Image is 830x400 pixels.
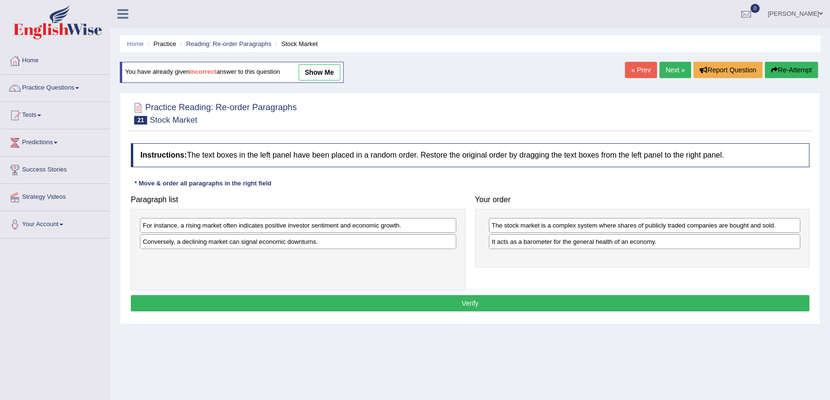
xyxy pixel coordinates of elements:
a: Practice Questions [0,75,110,99]
a: « Prev [625,62,657,78]
a: show me [299,64,340,80]
h4: The text boxes in the left panel have been placed in a random order. Restore the original order b... [131,143,809,167]
a: Predictions [0,129,110,153]
a: Tests [0,102,110,126]
div: Conversely, a declining market can signal economic downturns. [140,234,456,249]
button: Report Question [693,62,762,78]
a: Strategy Videos [0,184,110,208]
li: Stock Market [273,39,318,48]
a: Success Stories [0,157,110,181]
button: Verify [131,295,809,311]
h4: Paragraph list [131,195,465,204]
span: 21 [134,116,147,125]
small: Stock Market [150,115,197,125]
div: It acts as a barometer for the general health of an economy. [489,234,800,249]
button: Re-Attempt [765,62,818,78]
a: Next » [659,62,691,78]
a: Reading: Re-order Paragraphs [186,40,271,47]
span: 0 [750,4,760,13]
a: Your Account [0,211,110,235]
div: The stock market is a complex system where shares of publicly traded companies are bought and sold. [489,218,800,233]
div: * Move & order all paragraphs in the right field [131,179,275,188]
a: Home [127,40,144,47]
li: Practice [145,39,176,48]
b: incorrect [190,69,217,76]
a: Home [0,47,110,71]
div: You have already given answer to this question [120,62,344,83]
h4: Your order [475,195,809,204]
b: Instructions: [140,151,187,159]
h2: Practice Reading: Re-order Paragraphs [131,101,297,125]
div: For instance, a rising market often indicates positive investor sentiment and economic growth. [140,218,456,233]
